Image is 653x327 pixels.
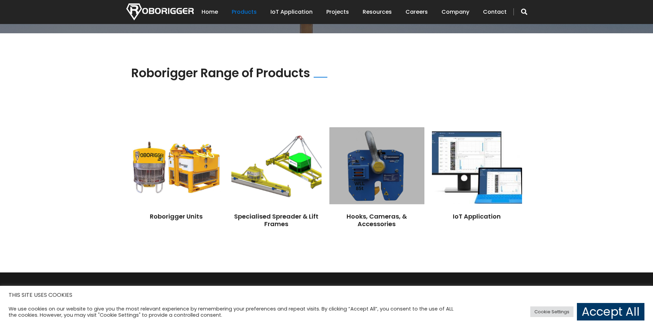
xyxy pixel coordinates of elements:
a: Specialised Spreader & Lift Frames [234,212,318,228]
img: Nortech [126,3,194,20]
div: We use cookies on our website to give you the most relevant experience by remembering your prefer... [9,306,454,318]
a: Hooks, Cameras, & Accessories [347,212,407,228]
a: Contact [483,1,507,23]
a: Accept All [577,303,644,320]
h2: Roborigger Range of Products [131,66,310,80]
a: Cookie Settings [530,306,573,317]
h5: THIS SITE USES COOKIES [9,291,644,300]
a: Roborigger Units [150,212,203,221]
a: Company [442,1,469,23]
a: Projects [326,1,349,23]
a: IoT Application [453,212,501,221]
a: Careers [406,1,428,23]
a: Resources [363,1,392,23]
a: Home [202,1,218,23]
a: IoT Application [270,1,313,23]
a: Products [232,1,257,23]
